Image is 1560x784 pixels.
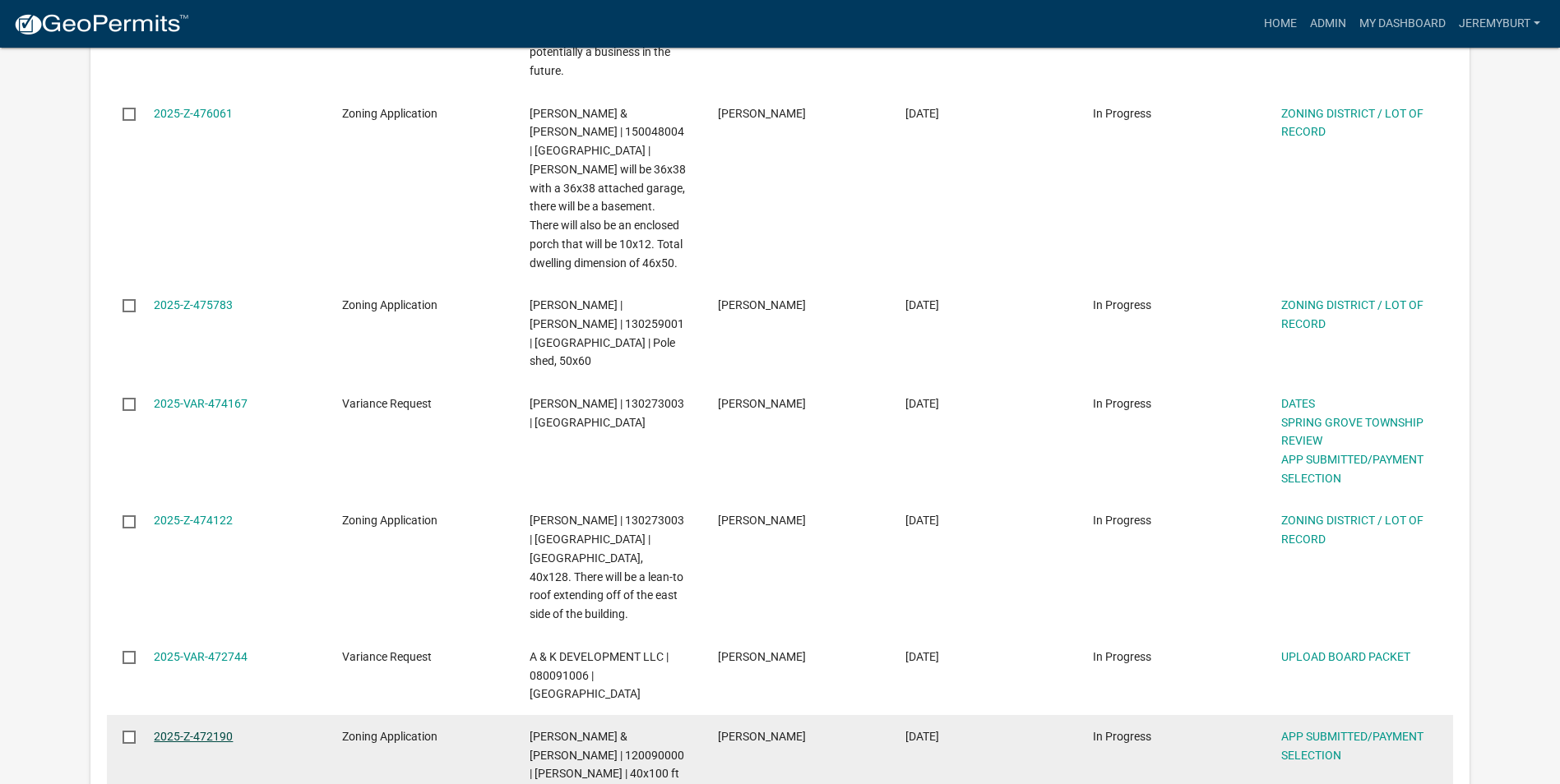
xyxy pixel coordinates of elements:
[1281,298,1423,330] a: ZONING DISTRICT / LOT OF RECORD
[530,298,684,367] span: SOLUM,JARED | JAY D MYRAH | 130259001 | Spring Grove | Pole shed, 50x60
[1281,453,1423,485] a: APP SUBMITTED/PAYMENT SELECTION
[1353,8,1452,39] a: My Dashboard
[905,107,939,120] span: 09/09/2025
[1093,650,1151,663] span: In Progress
[718,298,806,311] span: Michelle Burt
[718,650,806,663] span: Olivia Lamke
[530,107,686,270] span: BORNTRAGER,BENJY & MARTHA | 150048004 | Wilmington | Dwelling will be 36x38 with a 36x38 attached...
[1281,650,1410,663] a: UPLOAD BOARD PACKET
[905,397,939,410] span: 09/05/2025
[342,107,437,120] span: Zoning Application
[530,650,669,701] span: A & K DEVELOPMENT LLC | 080091006 | La Crescent
[1093,298,1151,311] span: In Progress
[718,397,806,410] span: Michelle Burt
[154,650,248,663] a: 2025-VAR-472744
[342,298,437,311] span: Zoning Application
[718,730,806,743] span: Nathan Rask
[1093,397,1151,410] span: In Progress
[1257,8,1303,39] a: Home
[1303,8,1353,39] a: Admin
[1452,8,1547,39] a: JeremyBurt
[1093,107,1151,120] span: In Progress
[718,107,806,120] span: Michelle Burt
[154,298,233,311] a: 2025-Z-475783
[1281,397,1315,410] a: DATES
[1281,514,1423,546] a: ZONING DISTRICT / LOT OF RECORD
[154,397,248,410] a: 2025-VAR-474167
[1093,730,1151,743] span: In Progress
[905,514,939,527] span: 09/05/2025
[342,514,437,527] span: Zoning Application
[530,514,684,620] span: TROYER, ELI | 130273003 | Spring Grove | Horse barn, 40x128. There will be a lean-to roof extendi...
[1281,416,1423,448] a: SPRING GROVE TOWNSHIP REVIEW
[1281,107,1423,139] a: ZONING DISTRICT / LOT OF RECORD
[530,397,684,429] span: TROYER, ELI | 130273003 | Spring Grove
[1281,730,1423,762] a: APP SUBMITTED/PAYMENT SELECTION
[718,514,806,527] span: Michelle Burt
[154,107,233,120] a: 2025-Z-476061
[342,397,432,410] span: Variance Request
[342,650,432,663] span: Variance Request
[905,730,939,743] span: 09/02/2025
[1093,514,1151,527] span: In Progress
[342,730,437,743] span: Zoning Application
[905,650,939,663] span: 09/02/2025
[154,730,233,743] a: 2025-Z-472190
[905,298,939,311] span: 09/09/2025
[154,514,233,527] a: 2025-Z-474122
